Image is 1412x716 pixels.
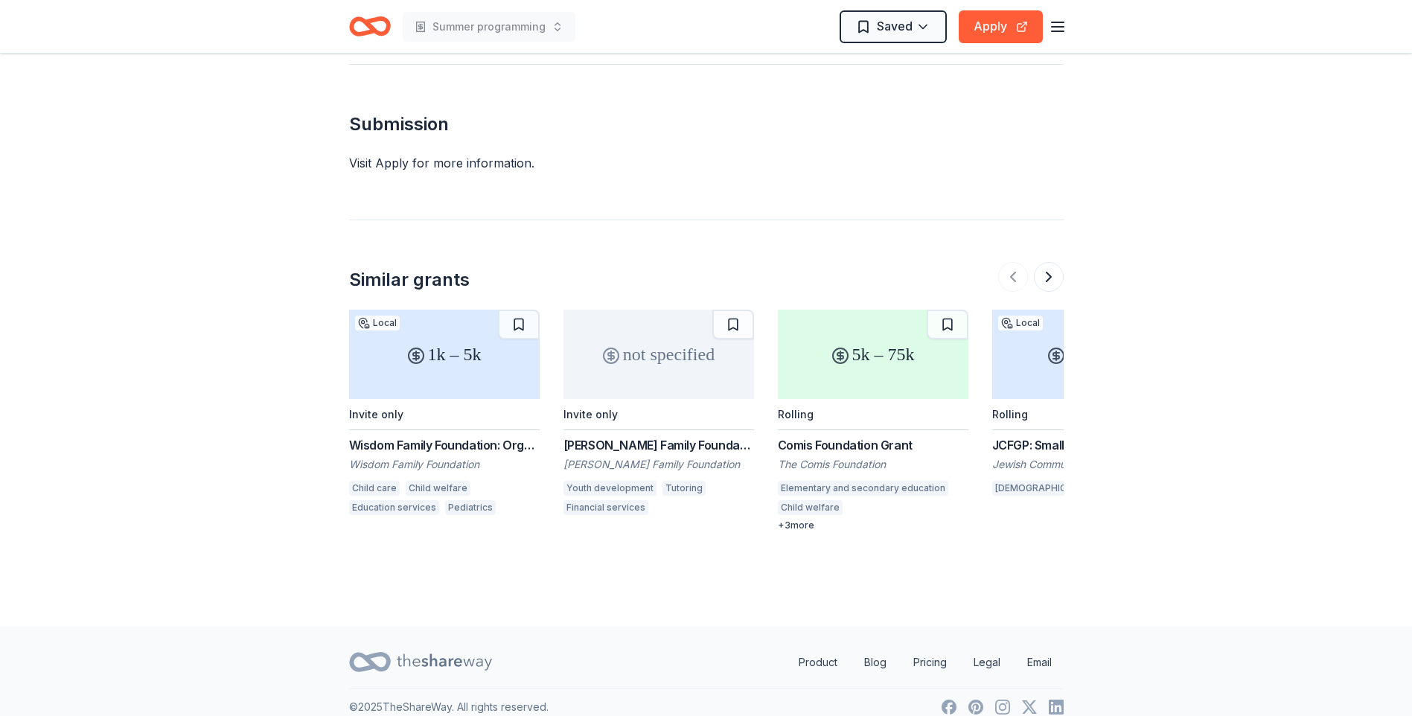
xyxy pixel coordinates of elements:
[778,500,843,515] div: Child welfare
[563,310,754,399] div: not specified
[403,12,575,42] button: Summer programming
[778,457,968,472] div: The Comis Foundation
[992,436,1183,454] div: JCFGP: Small Grants
[445,500,496,515] div: Pediatrics
[778,310,968,399] div: 5k – 75k
[852,648,898,677] a: Blog
[432,18,546,36] span: Summer programming
[563,457,754,472] div: [PERSON_NAME] Family Foundation
[563,408,618,421] div: Invite only
[349,154,1064,172] div: Visit Apply for more information.
[349,481,400,496] div: Child care
[778,481,948,496] div: Elementary and secondary education
[840,10,947,43] button: Saved
[778,520,968,531] div: + 3 more
[349,310,540,399] div: 1k – 5k
[355,316,400,330] div: Local
[349,9,391,44] a: Home
[349,112,1064,136] h2: Submission
[563,481,657,496] div: Youth development
[787,648,1064,677] nav: quick links
[778,436,968,454] div: Comis Foundation Grant
[901,648,959,677] a: Pricing
[662,481,706,496] div: Tutoring
[787,648,849,677] a: Product
[992,481,1102,496] div: [DEMOGRAPHIC_DATA]
[778,310,968,531] a: 5k – 75kRollingComis Foundation GrantThe Comis FoundationElementary and secondary educationChild ...
[992,457,1183,472] div: Jewish Community Foundation Of [GEOGRAPHIC_DATA]
[563,310,754,520] a: not specifiedInvite only[PERSON_NAME] Family Foundation Grants[PERSON_NAME] Family FoundationYout...
[778,408,814,421] div: Rolling
[992,310,1183,500] a: up to 5kLocalRollingJCFGP: Small GrantsJewish Community Foundation Of [GEOGRAPHIC_DATA][DEMOGRAPH...
[349,500,439,515] div: Education services
[992,408,1028,421] div: Rolling
[877,16,913,36] span: Saved
[349,436,540,454] div: Wisdom Family Foundation: Organizations Grant
[349,310,540,520] a: 1k – 5kLocalInvite onlyWisdom Family Foundation: Organizations GrantWisdom Family FoundationChild...
[349,457,540,472] div: Wisdom Family Foundation
[349,698,549,716] p: © 2025 TheShareWay. All rights reserved.
[959,10,1043,43] button: Apply
[962,648,1012,677] a: Legal
[349,268,470,292] div: Similar grants
[563,436,754,454] div: [PERSON_NAME] Family Foundation Grants
[406,481,470,496] div: Child welfare
[992,310,1183,399] div: up to 5k
[349,408,403,421] div: Invite only
[563,500,648,515] div: Financial services
[998,316,1043,330] div: Local
[1015,648,1064,677] a: Email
